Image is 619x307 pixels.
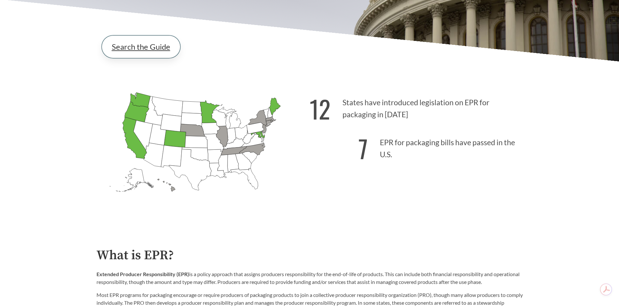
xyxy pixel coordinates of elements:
strong: Extended Producer Responsibility (EPR) [97,271,189,277]
p: is a policy approach that assigns producers responsibility for the end-of-life of products. This ... [97,270,523,286]
a: Search the Guide [102,35,180,58]
p: States have introduced legislation on EPR for packaging in [DATE] [310,87,523,127]
h2: What is EPR? [97,248,523,263]
strong: 12 [310,91,330,127]
strong: 7 [358,130,368,166]
p: EPR for packaging bills have passed in the U.S. [310,127,523,167]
